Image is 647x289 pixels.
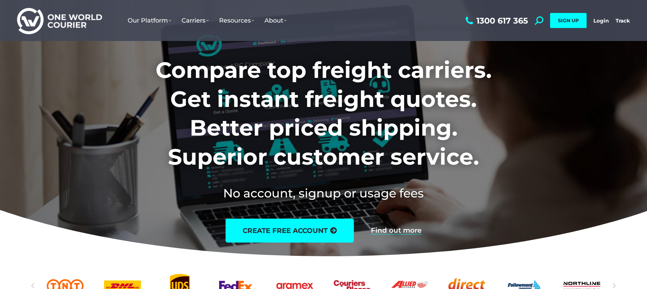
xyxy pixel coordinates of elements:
a: Find out more [371,227,421,234]
span: About [264,17,287,24]
a: Our Platform [123,10,176,31]
a: create free account [226,219,354,243]
a: About [259,10,292,31]
span: Carriers [182,17,209,24]
a: Login [593,17,609,24]
span: SIGN UP [558,17,579,24]
a: Track [616,17,630,24]
img: One World Courier [17,7,102,35]
a: SIGN UP [550,13,587,28]
a: 1300 617 365 [464,16,528,25]
h2: No account, signup or usage fees [111,185,537,202]
span: Resources [219,17,254,24]
span: Our Platform [128,17,171,24]
a: Resources [214,10,259,31]
h1: Compare top freight carriers. Get instant freight quotes. Better priced shipping. Superior custom... [111,56,537,171]
a: Carriers [176,10,214,31]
